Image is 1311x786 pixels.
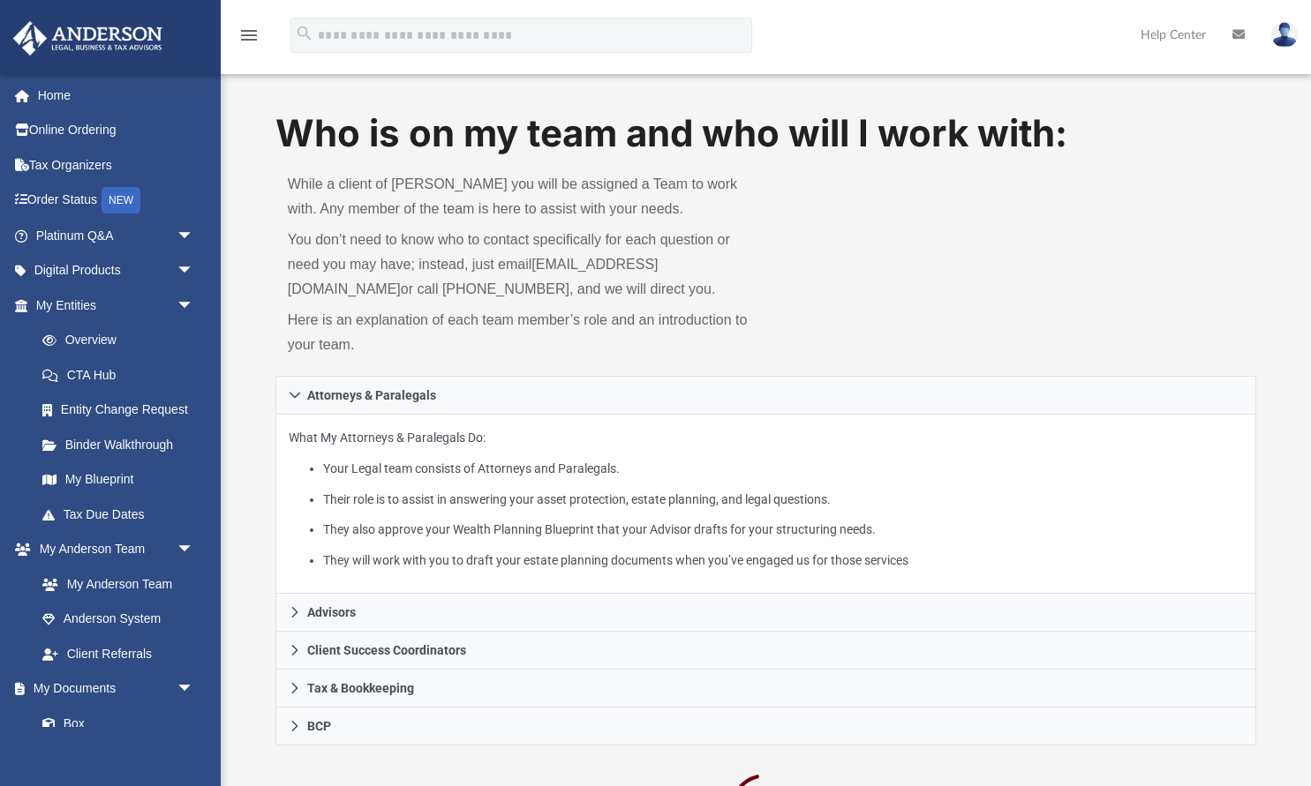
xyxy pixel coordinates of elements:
[275,415,1257,594] div: Attorneys & Paralegals
[307,389,436,401] span: Attorneys & Paralegals
[12,253,221,288] a: Digital Productsarrow_drop_down
[288,257,659,296] a: [EMAIL_ADDRESS][DOMAIN_NAME]
[12,78,221,113] a: Home
[177,671,212,707] span: arrow_drop_down
[177,532,212,568] span: arrow_drop_down
[25,323,221,358] a: Overview
[8,21,168,56] img: Anderson Advisors Platinum Portal
[25,357,221,393] a: CTA Hub
[275,594,1257,632] a: Advisors
[102,187,140,213] div: NEW
[25,462,212,498] a: My Blueprint
[12,671,212,707] a: My Documentsarrow_drop_down
[275,376,1257,415] a: Attorneys & Paralegals
[25,427,221,462] a: Binder Walkthrough
[238,25,260,46] i: menu
[25,566,203,602] a: My Anderson Team
[25,636,212,671] a: Client Referrals
[12,113,221,148] a: Online Ordering
[323,519,1243,541] li: They also approve your Wealth Planning Blueprint that your Advisor drafts for your structuring ne...
[238,34,260,46] a: menu
[307,606,356,618] span: Advisors
[12,218,221,253] a: Platinum Q&Aarrow_drop_down
[323,489,1243,511] li: Their role is to assist in answering your asset protection, estate planning, and legal questions.
[12,288,221,323] a: My Entitiesarrow_drop_down
[307,682,414,694] span: Tax & Bookkeeping
[1271,22,1298,48] img: User Pic
[12,147,221,183] a: Tax Organizers
[288,172,754,221] p: While a client of [PERSON_NAME] you will be assigned a Team to work with. Any member of the team ...
[307,720,331,732] span: BCP
[177,253,212,289] span: arrow_drop_down
[288,308,754,357] p: Here is an explanation of each team member’s role and an introduction to your team.
[25,706,203,741] a: Box
[12,532,212,567] a: My Anderson Teamarrow_drop_down
[25,393,221,428] a: Entity Change Request
[177,218,212,254] span: arrow_drop_down
[323,550,1243,572] li: They will work with you to draft your estate planning documents when you’ve engaged us for those ...
[275,707,1257,745] a: BCP
[288,228,754,302] p: You don’t need to know who to contact specifically for each question or need you may have; instea...
[177,288,212,324] span: arrow_drop_down
[25,602,212,637] a: Anderson System
[25,497,221,532] a: Tax Due Dates
[275,632,1257,670] a: Client Success Coordinators
[275,670,1257,707] a: Tax & Bookkeeping
[289,427,1244,571] p: What My Attorneys & Paralegals Do:
[307,644,466,656] span: Client Success Coordinators
[323,458,1243,480] li: Your Legal team consists of Attorneys and Paralegals.
[295,24,314,43] i: search
[12,183,221,219] a: Order StatusNEW
[275,108,1257,160] h1: Who is on my team and who will I work with:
